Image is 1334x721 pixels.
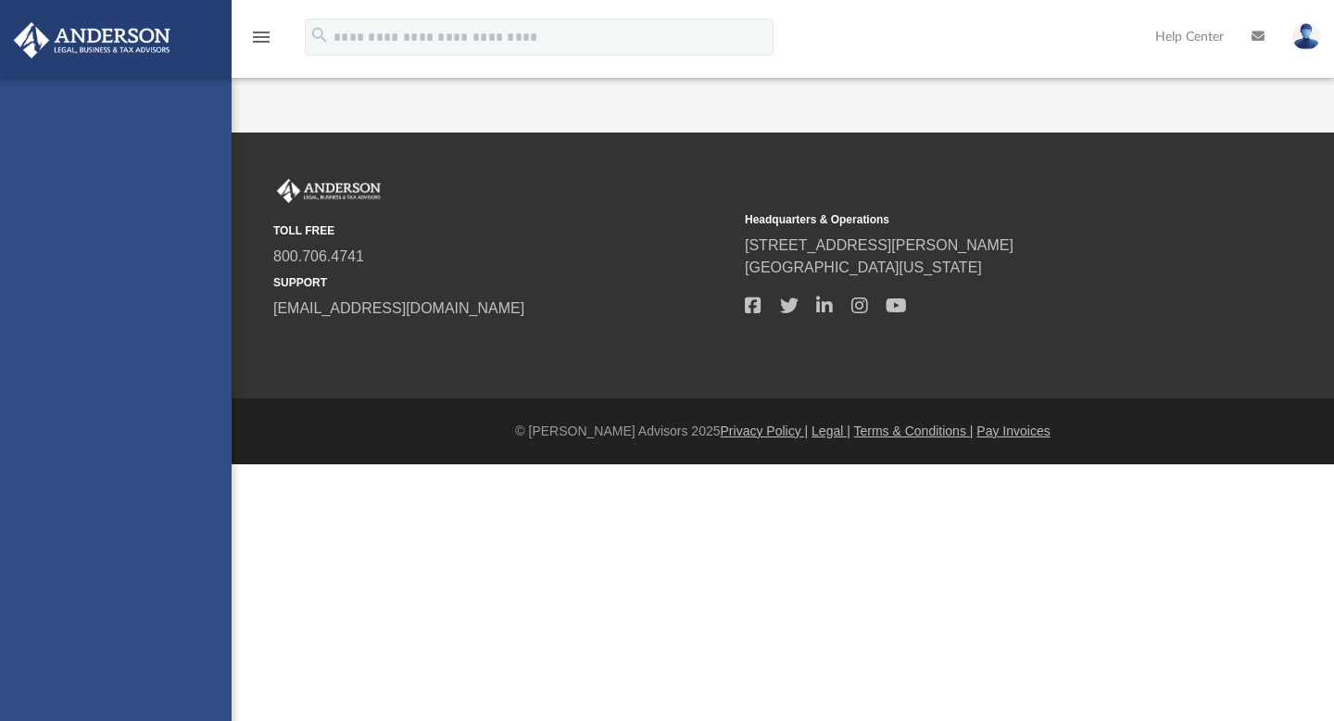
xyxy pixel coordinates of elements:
[250,35,272,48] a: menu
[745,211,1203,228] small: Headquarters & Operations
[745,259,982,275] a: [GEOGRAPHIC_DATA][US_STATE]
[273,274,732,291] small: SUPPORT
[721,424,809,438] a: Privacy Policy |
[309,25,330,45] i: search
[976,424,1050,438] a: Pay Invoices
[854,424,974,438] a: Terms & Conditions |
[273,300,524,316] a: [EMAIL_ADDRESS][DOMAIN_NAME]
[273,179,384,203] img: Anderson Advisors Platinum Portal
[745,237,1013,253] a: [STREET_ADDRESS][PERSON_NAME]
[273,222,732,239] small: TOLL FREE
[232,422,1334,441] div: © [PERSON_NAME] Advisors 2025
[812,424,850,438] a: Legal |
[250,26,272,48] i: menu
[1292,23,1320,50] img: User Pic
[8,22,176,58] img: Anderson Advisors Platinum Portal
[273,248,364,264] a: 800.706.4741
